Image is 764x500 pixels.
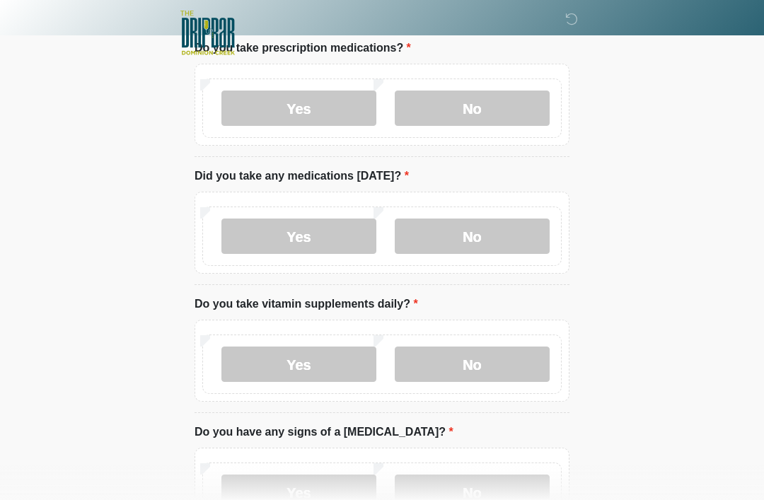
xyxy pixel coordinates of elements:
[195,424,453,441] label: Do you have any signs of a [MEDICAL_DATA]?
[180,11,235,57] img: The DRIPBaR - San Antonio Dominion Creek Logo
[195,168,409,185] label: Did you take any medications [DATE]?
[221,219,376,254] label: Yes
[395,219,550,254] label: No
[221,347,376,382] label: Yes
[395,91,550,126] label: No
[395,347,550,382] label: No
[195,296,418,313] label: Do you take vitamin supplements daily?
[221,91,376,126] label: Yes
